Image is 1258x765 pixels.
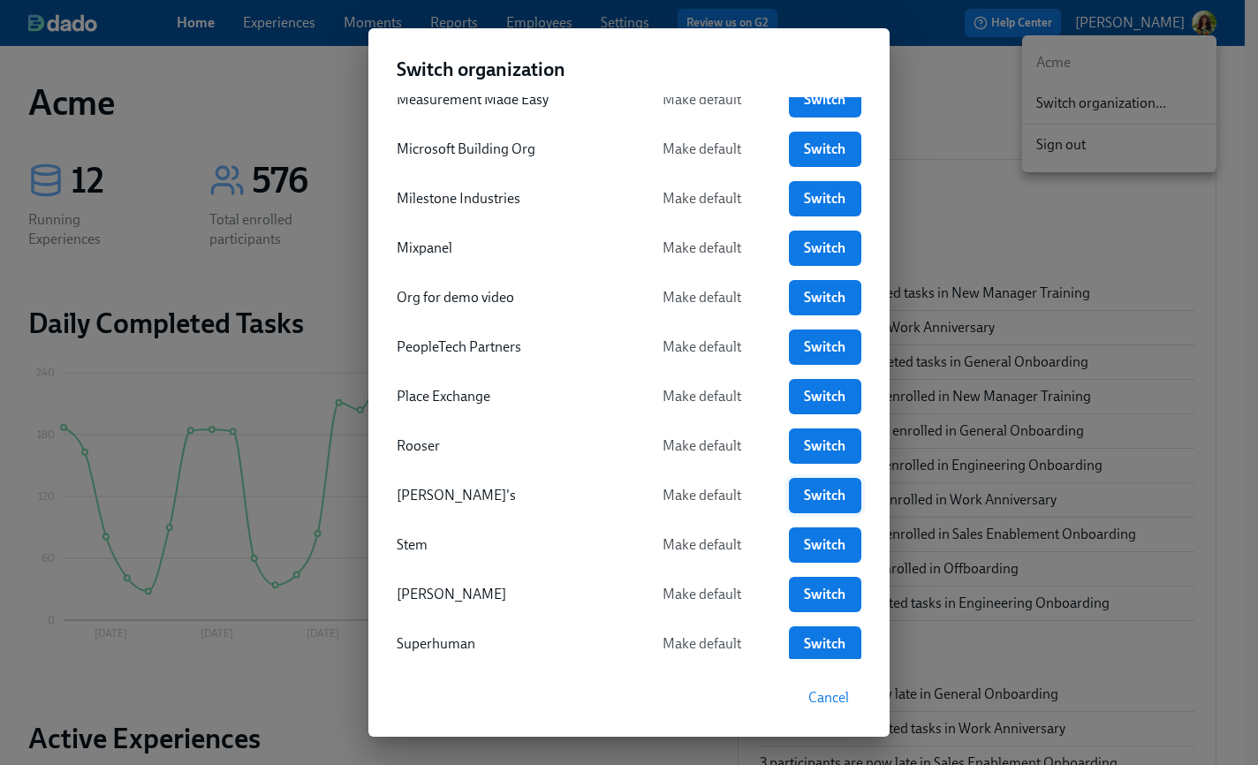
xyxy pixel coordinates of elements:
button: Make default [629,478,775,513]
span: Make default [641,635,762,653]
div: Microsoft Building Org [397,140,615,159]
button: Make default [629,132,775,167]
span: Cancel [808,689,849,707]
span: Make default [641,388,762,405]
button: Make default [629,626,775,662]
a: Switch [789,280,861,315]
span: Make default [641,437,762,455]
span: Switch [801,239,849,257]
h2: Switch organization [397,57,861,83]
span: Make default [641,536,762,554]
a: Switch [789,329,861,365]
span: Switch [801,140,849,158]
div: [PERSON_NAME] [397,585,615,604]
div: [PERSON_NAME]'s [397,486,615,505]
span: Switch [801,190,849,208]
span: Switch [801,437,849,455]
span: Switch [801,91,849,109]
span: Make default [641,190,762,208]
button: Make default [629,181,775,216]
div: Milestone Industries [397,189,615,208]
div: Stem [397,535,615,555]
button: Make default [629,428,775,464]
a: Switch [789,379,861,414]
a: Switch [789,577,861,612]
button: Make default [629,82,775,117]
span: Switch [801,338,849,356]
div: PeopleTech Partners [397,337,615,357]
a: Switch [789,428,861,464]
span: Make default [641,289,762,307]
a: Switch [789,478,861,513]
button: Make default [629,379,775,414]
div: Org for demo video [397,288,615,307]
span: Make default [641,140,762,158]
span: Make default [641,338,762,356]
span: Make default [641,586,762,603]
a: Switch [789,82,861,117]
span: Switch [801,536,849,554]
div: Measurement Made Easy [397,90,615,110]
button: Make default [629,527,775,563]
span: Make default [641,487,762,504]
button: Cancel [796,680,861,716]
div: Mixpanel [397,239,615,258]
a: Switch [789,132,861,167]
span: Make default [641,239,762,257]
a: Switch [789,181,861,216]
a: Switch [789,231,861,266]
a: Switch [789,626,861,662]
div: Place Exchange [397,387,615,406]
button: Make default [629,231,775,266]
span: Switch [801,487,849,504]
div: Superhuman [397,634,615,654]
button: Make default [629,280,775,315]
span: Switch [801,388,849,405]
span: Switch [801,635,849,653]
a: Switch [789,527,861,563]
button: Make default [629,577,775,612]
span: Switch [801,289,849,307]
div: Rooser [397,436,615,456]
span: Switch [801,586,849,603]
button: Make default [629,329,775,365]
span: Make default [641,91,762,109]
